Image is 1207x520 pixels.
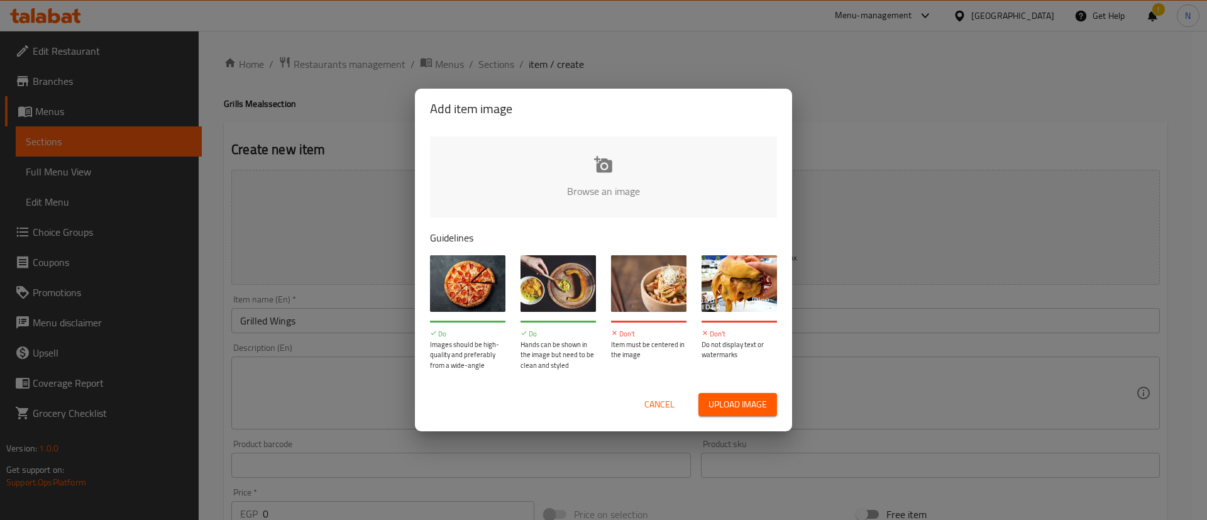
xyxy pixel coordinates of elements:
[639,393,680,416] button: Cancel
[430,340,505,371] p: Images should be high-quality and preferably from a wide-angle
[611,329,686,340] p: Don't
[708,397,767,412] span: Upload image
[521,255,596,312] img: guide-img-2@3x.jpg
[702,329,777,340] p: Don't
[430,329,505,340] p: Do
[430,255,505,312] img: guide-img-1@3x.jpg
[644,397,675,412] span: Cancel
[521,329,596,340] p: Do
[611,340,686,360] p: Item must be centered in the image
[430,230,777,245] p: Guidelines
[702,255,777,312] img: guide-img-4@3x.jpg
[521,340,596,371] p: Hands can be shown in the image but need to be clean and styled
[430,99,777,119] h2: Add item image
[698,393,777,416] button: Upload image
[702,340,777,360] p: Do not display text or watermarks
[611,255,686,312] img: guide-img-3@3x.jpg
